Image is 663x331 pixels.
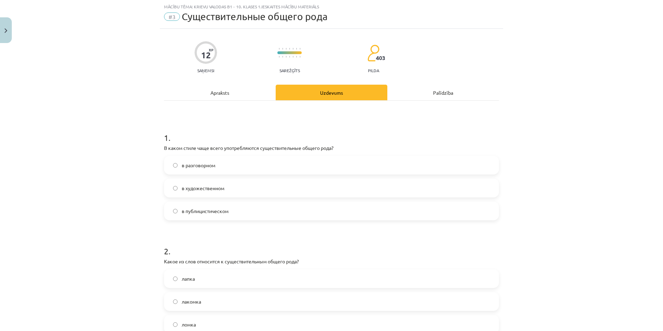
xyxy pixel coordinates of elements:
span: Cуществительные общего рода [182,11,328,22]
span: XP [209,48,213,52]
span: #3 [164,12,180,21]
div: Mācību tēma: Krievu valodas b1 - 10. klases 1.ieskaites mācību materiāls [164,4,499,9]
div: Palīdzība [387,85,499,100]
p: pilda [368,68,379,73]
span: ломка [182,321,196,328]
h1: 1 . [164,121,499,142]
span: в художественном [182,185,224,192]
span: лакомка [182,298,201,305]
img: students-c634bb4e5e11cddfef0936a35e636f08e4e9abd3cc4e673bd6f9a4125e45ecb1.svg [367,44,379,62]
div: Apraksts [164,85,276,100]
div: 12 [201,50,211,60]
span: в публицистическом [182,207,229,215]
img: icon-short-line-57e1e144782c952c97e751825c79c345078a6d821885a25fce030b3d8c18986b.svg [289,48,290,50]
img: icon-close-lesson-0947bae3869378f0d4975bcd49f059093ad1ed9edebbc8119c70593378902aed.svg [5,28,7,33]
input: в разговорном [173,163,178,168]
input: лакомка [173,299,178,304]
input: лапка [173,277,178,281]
input: в художественном [173,186,178,190]
img: icon-short-line-57e1e144782c952c97e751825c79c345078a6d821885a25fce030b3d8c18986b.svg [300,48,300,50]
img: icon-short-line-57e1e144782c952c97e751825c79c345078a6d821885a25fce030b3d8c18986b.svg [300,56,300,58]
img: icon-short-line-57e1e144782c952c97e751825c79c345078a6d821885a25fce030b3d8c18986b.svg [296,48,297,50]
img: icon-short-line-57e1e144782c952c97e751825c79c345078a6d821885a25fce030b3d8c18986b.svg [282,48,283,50]
span: 403 [376,55,385,61]
p: В каком стиле чаще всего употребляются существительные общего рода? [164,144,499,152]
img: icon-short-line-57e1e144782c952c97e751825c79c345078a6d821885a25fce030b3d8c18986b.svg [289,56,290,58]
img: icon-short-line-57e1e144782c952c97e751825c79c345078a6d821885a25fce030b3d8c18986b.svg [282,56,283,58]
span: лапка [182,275,195,282]
p: Saņemsi [195,68,217,73]
img: icon-short-line-57e1e144782c952c97e751825c79c345078a6d821885a25fce030b3d8c18986b.svg [296,56,297,58]
p: Sarežģīts [279,68,300,73]
input: в публицистическом [173,209,178,213]
p: Какое из слов относится к существительным общего рода? [164,258,499,265]
h1: 2 . [164,234,499,256]
div: Uzdevums [276,85,387,100]
input: ломка [173,322,178,327]
span: в разговорном [182,162,215,169]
